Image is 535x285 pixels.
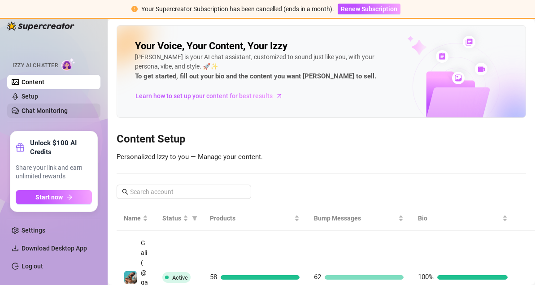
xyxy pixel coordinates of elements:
[307,206,411,231] th: Bump Messages
[16,143,25,152] span: gift
[314,213,396,223] span: Bump Messages
[172,274,188,281] span: Active
[7,22,74,30] img: logo-BBDzfeDw.svg
[338,4,400,14] button: Renew Subscription
[162,213,181,223] span: Status
[338,5,400,13] a: Renew Subscription
[387,26,526,117] img: ai-chatter-content-library-cLFOSyPT.png
[16,164,92,181] span: Share your link and earn unlimited rewards
[192,216,197,221] span: filter
[124,271,137,284] img: Gali (@gali_gool)
[190,212,199,225] span: filter
[22,78,44,86] a: Content
[117,153,263,161] span: Personalized Izzy to you — Manage your content.
[22,126,85,141] span: Automations
[117,132,526,147] h3: Content Setup
[418,213,500,223] span: Bio
[12,245,19,252] span: download
[203,206,307,231] th: Products
[210,213,292,223] span: Products
[135,40,287,52] h2: Your Voice, Your Content, Your Izzy
[22,263,43,270] a: Log out
[411,206,515,231] th: Bio
[141,5,334,13] span: Your Supercreator Subscription has been cancelled (ends in a month).
[122,189,128,195] span: search
[135,52,396,82] div: [PERSON_NAME] is your AI chat assistant, customized to sound just like you, with your persona, vi...
[155,206,203,231] th: Status
[341,5,397,13] span: Renew Subscription
[275,91,284,100] span: arrow-right
[30,138,92,156] strong: Unlock $100 AI Credits
[66,194,73,200] span: arrow-right
[131,6,138,12] span: exclamation-circle
[135,89,290,103] a: Learn how to set up your content for best results
[130,187,239,197] input: Search account
[314,273,321,281] span: 62
[124,213,141,223] span: Name
[13,61,58,70] span: Izzy AI Chatter
[16,190,92,204] button: Start nowarrow-right
[418,273,434,281] span: 100%
[22,107,68,114] a: Chat Monitoring
[22,245,87,252] span: Download Desktop App
[22,227,45,234] a: Settings
[35,194,63,201] span: Start now
[117,206,155,231] th: Name
[135,72,376,80] strong: To get started, fill out your bio and the content you want [PERSON_NAME] to sell.
[61,58,75,71] img: AI Chatter
[22,93,38,100] a: Setup
[210,273,217,281] span: 58
[135,91,273,101] span: Learn how to set up your content for best results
